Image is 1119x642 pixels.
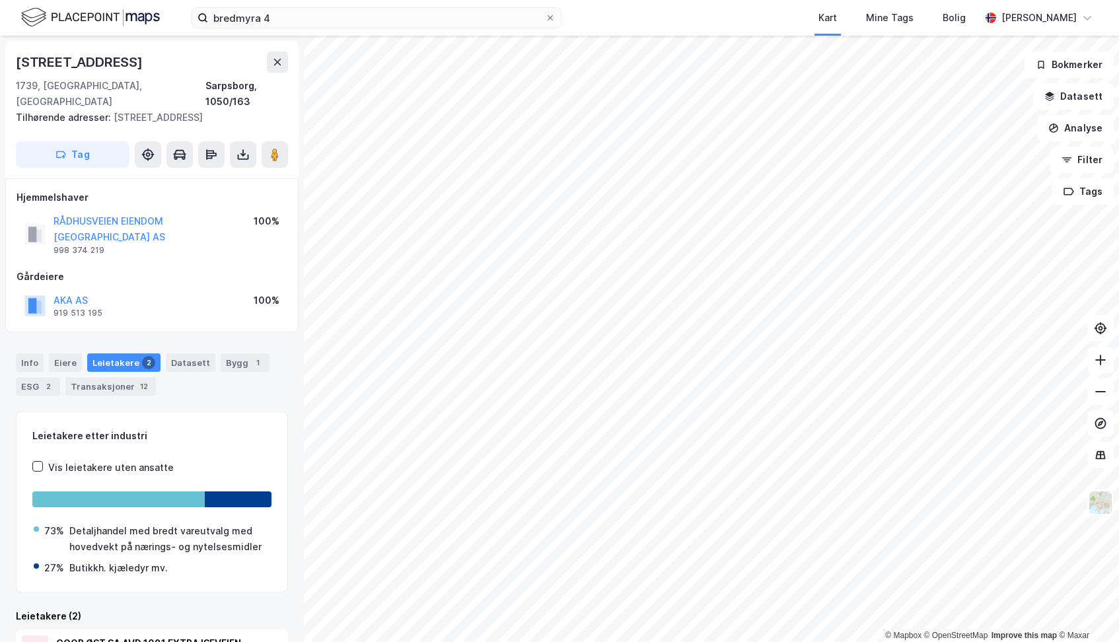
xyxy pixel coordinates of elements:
img: logo.f888ab2527a4732fd821a326f86c7f29.svg [21,6,160,29]
div: Kontrollprogram for chat [1053,579,1119,642]
div: 2 [42,380,55,393]
button: Tags [1052,178,1114,205]
button: Bokmerker [1025,52,1114,78]
div: Eiere [49,353,82,372]
div: Gårdeiere [17,269,287,285]
div: Vis leietakere uten ansatte [48,460,174,476]
div: Info [16,353,44,372]
div: 27% [44,560,64,576]
div: [PERSON_NAME] [1001,10,1077,26]
img: Z [1088,490,1113,515]
button: Datasett [1033,83,1114,110]
a: OpenStreetMap [924,631,988,640]
div: 100% [254,213,279,229]
div: Sarpsborg, 1050/163 [205,78,288,110]
div: 1739, [GEOGRAPHIC_DATA], [GEOGRAPHIC_DATA] [16,78,205,110]
div: Leietakere [87,353,161,372]
div: Datasett [166,353,215,372]
span: Tilhørende adresser: [16,112,114,123]
button: Tag [16,141,129,168]
div: 1 [251,356,264,369]
a: Improve this map [992,631,1057,640]
div: Mine Tags [866,10,914,26]
button: Analyse [1037,115,1114,141]
div: 73% [44,523,64,539]
div: [STREET_ADDRESS] [16,110,277,125]
input: Søk på adresse, matrikkel, gårdeiere, leietakere eller personer [208,8,545,28]
div: Detaljhandel med bredt vareutvalg med hovedvekt på nærings- og nytelsesmidler [69,523,270,555]
div: Butikkh. kjæledyr mv. [69,560,168,576]
div: Bygg [221,353,270,372]
div: 100% [254,293,279,308]
div: Bolig [943,10,966,26]
a: Mapbox [885,631,921,640]
div: ESG [16,377,60,396]
div: Hjemmelshaver [17,190,287,205]
iframe: Chat Widget [1053,579,1119,642]
div: Kart [818,10,837,26]
div: Leietakere etter industri [32,428,271,444]
div: 12 [137,380,151,393]
div: Leietakere (2) [16,608,288,624]
div: 919 513 195 [54,308,102,318]
button: Filter [1050,147,1114,173]
div: Transaksjoner [65,377,156,396]
div: [STREET_ADDRESS] [16,52,145,73]
div: 998 374 219 [54,245,104,256]
div: 2 [142,356,155,369]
